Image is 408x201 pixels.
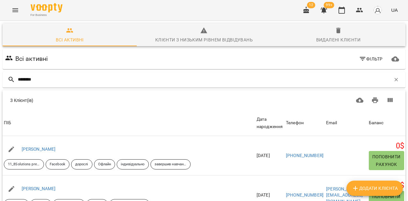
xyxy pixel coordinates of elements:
[8,3,23,18] button: Menu
[155,36,253,44] div: Клієнти з низьким рівнем відвідувань
[4,119,11,127] div: Sort
[324,2,334,8] span: 99+
[155,162,186,167] p: завершив навчання
[75,162,88,167] p: дорослі
[359,55,383,63] span: Фільтр
[369,119,384,127] div: Sort
[373,6,382,15] img: avatar_s.png
[8,162,40,167] p: 11_8Solutions pre-int reported speech
[316,36,361,44] div: Видалені клієнти
[286,119,304,127] div: Телефон
[4,159,44,169] div: 11_8Solutions pre-int reported speech
[22,186,56,191] a: [PERSON_NAME]
[117,159,149,169] div: індивідуально
[286,192,324,197] a: [PHONE_NUMBER]
[257,116,283,131] div: Sort
[4,119,11,127] div: ПІБ
[369,141,404,151] h5: 0 $
[46,159,69,169] div: Facebook
[286,119,304,127] div: Sort
[382,93,398,108] button: Вигляд колонок
[356,53,385,65] button: Фільтр
[31,13,62,17] span: For Business
[286,119,324,127] span: Телефон
[371,153,402,168] span: Поповнити рахунок
[326,119,337,127] div: Email
[31,3,62,12] img: Voopty Logo
[255,136,285,176] td: [DATE]
[22,147,56,152] a: [PERSON_NAME]
[391,7,398,13] span: UA
[94,159,115,169] div: Офлайн
[10,97,193,104] div: 3 Клієнт(ів)
[257,116,283,131] div: Дата народження
[3,90,405,111] div: Table Toolbar
[352,93,368,108] button: Завантажити CSV
[369,119,404,127] span: Баланс
[368,93,383,108] button: Друк
[346,181,403,196] button: Додати клієнта
[369,119,384,127] div: Баланс
[98,162,111,167] p: Офлайн
[326,119,337,127] div: Sort
[4,119,254,127] span: ПІБ
[389,4,400,16] button: UA
[71,159,92,169] div: дорослі
[326,119,366,127] span: Email
[150,159,191,169] div: завершив навчання
[15,54,48,64] h6: Всі активні
[352,184,398,192] span: Додати клієнта
[56,36,84,44] div: Всі активні
[50,162,65,167] p: Facebook
[286,153,324,158] a: [PHONE_NUMBER]
[121,162,144,167] p: індивідуально
[307,2,315,8] span: 12
[369,151,404,170] button: Поповнити рахунок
